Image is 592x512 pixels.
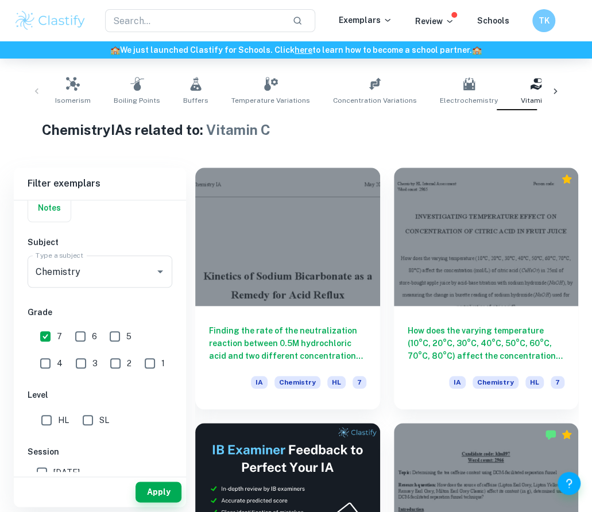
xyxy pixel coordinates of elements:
h6: Finding the rate of the neutralization reaction between 0.5M hydrochloric acid and two different ... [209,324,366,362]
p: Exemplars [339,14,392,26]
p: Review [415,15,454,28]
a: Finding the rate of the neutralization reaction between 0.5M hydrochloric acid and two different ... [195,168,380,409]
a: How does the varying temperature (10°C, 20°C, 30°C, 40°C, 50°C, 60°C, 70°C, 80°C) affect the conc... [394,168,579,409]
span: 1 [161,357,165,370]
span: 7 [57,330,62,343]
span: HL [58,414,69,426]
span: Isomerism [55,95,91,106]
span: HL [327,376,346,389]
a: Schools [477,16,509,25]
span: [DATE] [53,466,80,479]
h1: Chemistry IAs related to: [42,119,550,140]
h6: Subject [28,236,172,249]
span: 2 [127,357,131,370]
button: Notes [28,194,71,222]
img: Clastify logo [14,9,87,32]
span: 🏫 [472,45,482,55]
h6: Level [28,389,172,401]
div: Premium [561,173,572,185]
img: Marked [545,429,556,440]
label: Type a subject [36,250,83,260]
span: IA [251,376,268,389]
span: Vitamin C [206,122,270,138]
span: Electrochemistry [440,95,498,106]
h6: How does the varying temperature (10°C, 20°C, 30°C, 40°C, 50°C, 60°C, 70°C, 80°C) affect the conc... [408,324,565,362]
span: Concentration Variations [333,95,417,106]
span: 🏫 [110,45,120,55]
span: Chemistry [274,376,320,389]
span: Boiling Points [114,95,160,106]
h6: We just launched Clastify for Schools. Click to learn how to become a school partner. [2,44,590,56]
span: 4 [57,357,63,370]
span: 3 [92,357,98,370]
button: Help and Feedback [558,472,581,495]
span: 6 [92,330,97,343]
span: Chemistry [473,376,519,389]
span: SL [99,414,109,426]
span: Temperature Variations [231,95,310,106]
button: Open [152,263,168,280]
span: 5 [126,330,131,343]
div: Premium [561,429,572,440]
span: Vitamin C [521,95,552,106]
span: 7 [551,376,564,389]
span: HL [525,376,544,389]
input: Search... [105,9,283,32]
h6: Session [28,445,172,458]
span: 7 [353,376,366,389]
span: IA [449,376,466,389]
span: Buffers [183,95,208,106]
h6: Grade [28,306,172,319]
h6: Filter exemplars [14,168,186,200]
h6: TK [537,14,551,27]
button: TK [532,9,555,32]
a: here [295,45,312,55]
button: Apply [136,482,181,502]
